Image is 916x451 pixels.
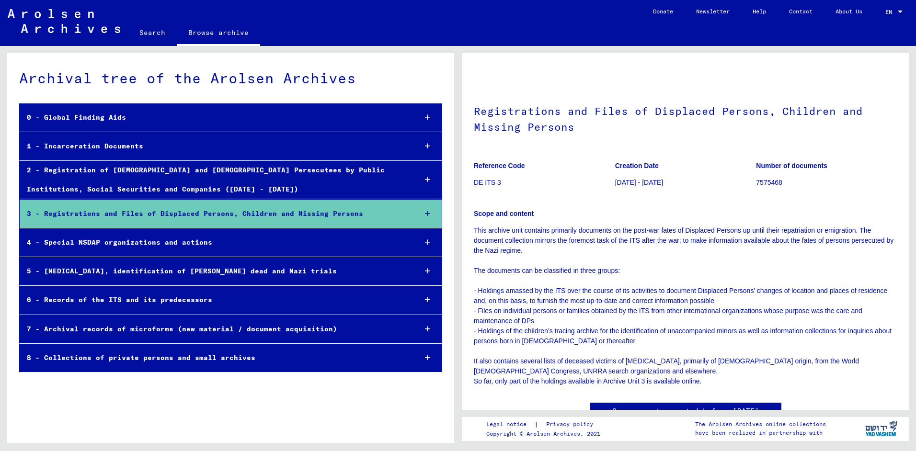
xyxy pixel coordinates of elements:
h1: Registrations and Files of Displaced Persons, Children and Missing Persons [474,89,897,147]
a: Legal notice [486,419,534,429]
p: The Arolsen Archives online collections [695,420,826,428]
div: 3 - Registrations and Files of Displaced Persons, Children and Missing Persons [20,204,409,223]
a: Search [128,21,177,44]
span: EN [885,9,896,15]
div: 0 - Global Finding Aids [20,108,409,127]
a: Browse archive [177,21,260,46]
div: 5 - [MEDICAL_DATA], identification of [PERSON_NAME] dead and Nazi trials [20,262,409,281]
div: 1 - Incarceration Documents [20,137,409,156]
p: have been realized in partnership with [695,428,826,437]
b: Scope and content [474,210,534,217]
img: yv_logo.png [863,417,899,440]
img: Arolsen_neg.svg [8,9,120,33]
div: 2 - Registration of [DEMOGRAPHIC_DATA] and [DEMOGRAPHIC_DATA] Persecutees by Public Institutions,... [20,161,409,198]
div: 7 - Archival records of microforms (new material / document acquisition) [20,320,409,338]
p: DE ITS 3 [474,178,615,188]
b: Number of documents [756,162,827,169]
div: 8 - Collections of private persons and small archives [20,349,409,367]
div: 4 - Special NSDAP organizations and actions [20,233,409,252]
div: 6 - Records of the ITS and its predecessors [20,291,409,309]
b: Creation Date [615,162,659,169]
a: Privacy policy [538,419,605,429]
div: Archival tree of the Arolsen Archives [19,68,442,89]
p: [DATE] - [DATE] [615,178,756,188]
p: This archive unit contains primarily documents on the post-war fates of Displaced Persons up unti... [474,225,897,386]
p: Copyright © Arolsen Archives, 2021 [486,429,605,438]
div: | [486,419,605,429]
a: See comments created before [DATE] [612,406,759,416]
p: 7575468 [756,178,897,188]
b: Reference Code [474,162,525,169]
